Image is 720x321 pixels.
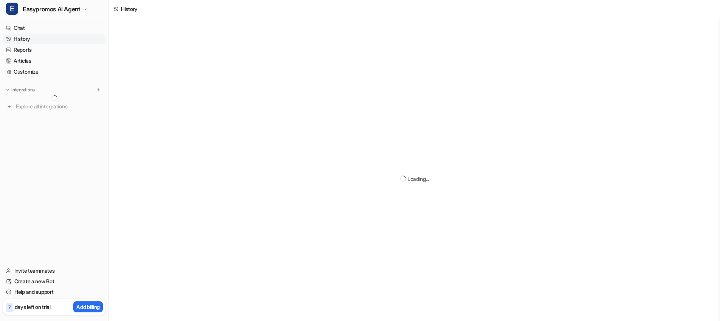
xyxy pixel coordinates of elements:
[16,100,102,113] span: Explore all integrations
[6,103,14,110] img: explore all integrations
[6,3,18,15] span: E
[73,301,103,312] button: Add billing
[121,5,138,13] div: History
[3,45,105,55] a: Reports
[3,66,105,77] a: Customize
[8,304,11,311] p: 7
[3,276,105,287] a: Create a new Bot
[3,101,105,112] a: Explore all integrations
[23,4,80,14] span: Easypromos AI Agent
[5,87,10,93] img: expand menu
[76,303,100,311] p: Add billing
[15,303,51,311] p: days left on trial
[3,56,105,66] a: Articles
[407,175,429,183] div: Loading...
[3,265,105,276] a: Invite teammates
[3,287,105,297] a: Help and support
[3,34,105,44] a: History
[3,23,105,33] a: Chat
[11,87,35,93] p: Integrations
[96,87,101,93] img: menu_add.svg
[3,86,37,94] button: Integrations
